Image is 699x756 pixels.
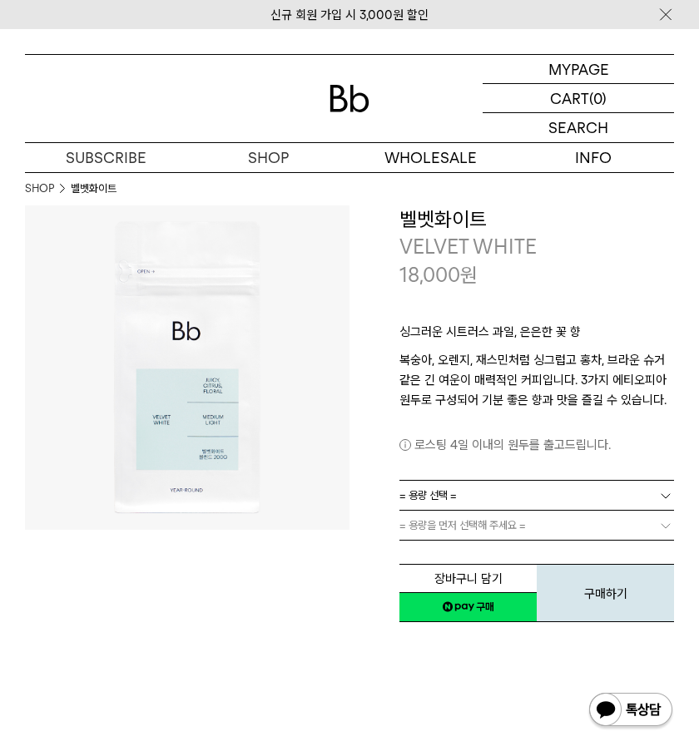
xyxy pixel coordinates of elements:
[25,180,54,197] a: SHOP
[270,7,429,22] a: 신규 회원 가입 시 3,000원 할인
[483,84,674,113] a: CART (0)
[399,261,478,289] p: 18,000
[548,55,609,83] p: MYPAGE
[25,205,349,530] img: 벨벳화이트
[550,84,589,112] p: CART
[399,592,537,622] a: 새창
[71,180,116,197] li: 벨벳화이트
[589,84,607,112] p: (0)
[399,205,674,234] h3: 벨벳화이트
[587,691,674,731] img: 카카오톡 채널 1:1 채팅 버튼
[25,143,187,172] a: SUBSCRIBE
[399,350,674,410] p: 복숭아, 오렌지, 재스민처럼 싱그럽고 홍차, 브라운 슈거 같은 긴 여운이 매력적인 커피입니다. 3가지 에티오피아 원두로 구성되어 기분 좋은 향과 맛을 즐길 수 있습니다.
[512,143,674,172] p: INFO
[330,85,369,112] img: 로고
[483,55,674,84] a: MYPAGE
[399,435,674,455] p: 로스팅 4일 이내의 원두를 출고드립니다.
[349,143,512,172] p: WHOLESALE
[399,511,526,540] span: = 용량을 먼저 선택해 주세요 =
[537,564,674,622] button: 구매하기
[399,233,674,261] p: VELVET WHITE
[399,481,457,510] span: = 용량 선택 =
[399,564,537,593] button: 장바구니 담기
[548,113,608,142] p: SEARCH
[187,143,349,172] a: SHOP
[460,263,478,287] span: 원
[399,322,674,350] p: 싱그러운 시트러스 과일, 은은한 꽃 향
